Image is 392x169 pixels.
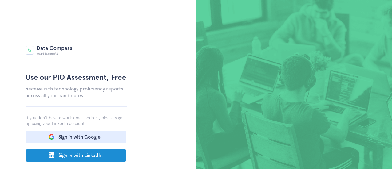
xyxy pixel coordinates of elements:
h2: Receive rich technology proficiency reports across all your candidates [26,86,127,99]
button: Sign in with LinkedIn [26,149,126,162]
button: Sign in with Google [26,131,126,143]
h1: Use our PIQ Assessment, Free [26,72,127,83]
p: If you don't have a work email address, please sign up using your LinkedIn account. [26,106,127,126]
img: Data Compass Assessment [26,46,72,55]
